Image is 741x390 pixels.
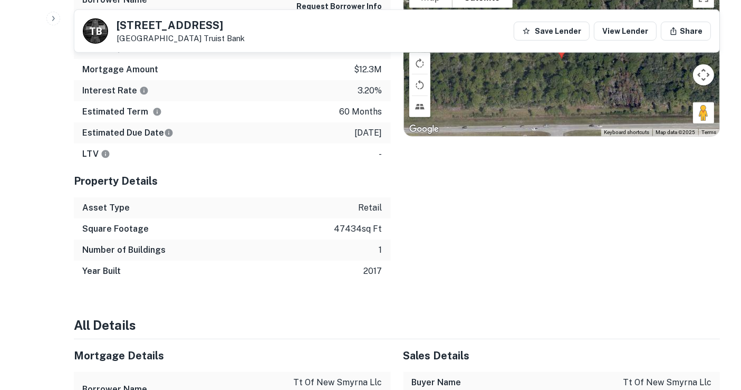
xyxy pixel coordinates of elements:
[661,22,711,41] button: Share
[82,84,149,97] h6: Interest Rate
[82,106,162,118] h6: Estimated Term
[74,316,720,335] h4: All Details
[83,18,108,44] a: T B
[82,244,166,256] h6: Number of Buildings
[334,223,382,235] p: 47434 sq ft
[74,348,391,364] h5: Mortgage Details
[407,122,441,136] img: Google
[693,64,714,85] button: Map camera controls
[514,22,590,41] button: Save Lender
[604,129,649,136] button: Keyboard shortcuts
[101,149,110,159] svg: LTVs displayed on the website are for informational purposes only and may be reported incorrectly...
[164,128,174,138] svg: Estimate is based on a standard schedule for this type of loan.
[364,265,382,278] p: 2017
[82,202,130,214] h6: Asset Type
[693,102,714,123] button: Drag Pegman onto the map to open Street View
[117,20,245,31] h5: [STREET_ADDRESS]
[355,127,382,139] p: [DATE]
[82,148,110,160] h6: LTV
[354,63,382,76] p: $12.3m
[379,148,382,160] p: -
[409,96,430,117] button: Tilt map
[359,202,382,214] p: retail
[688,306,741,356] iframe: Chat Widget
[358,84,382,97] p: 3.20%
[412,376,461,389] h6: Buyer Name
[594,22,657,41] a: View Lender
[407,122,441,136] a: Open this area in Google Maps (opens a new window)
[656,129,695,135] span: Map data ©2025
[379,244,382,256] p: 1
[701,129,716,135] a: Terms (opens in new tab)
[82,223,149,235] h6: Square Footage
[117,34,245,43] p: [GEOGRAPHIC_DATA]
[74,173,391,189] h5: Property Details
[82,127,174,139] h6: Estimated Due Date
[82,265,121,278] h6: Year Built
[409,53,430,74] button: Rotate map clockwise
[152,107,162,117] svg: Term is based on a standard schedule for this type of loan.
[90,24,102,39] p: T B
[623,376,711,389] p: tt of new smyrna llc
[294,376,382,389] p: tt of new smyrna llc
[403,348,720,364] h5: Sales Details
[82,63,158,76] h6: Mortgage Amount
[139,86,149,96] svg: The interest rates displayed on the website are for informational purposes only and may be report...
[204,34,245,43] a: Truist Bank
[409,74,430,96] button: Rotate map counterclockwise
[340,106,382,118] p: 60 months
